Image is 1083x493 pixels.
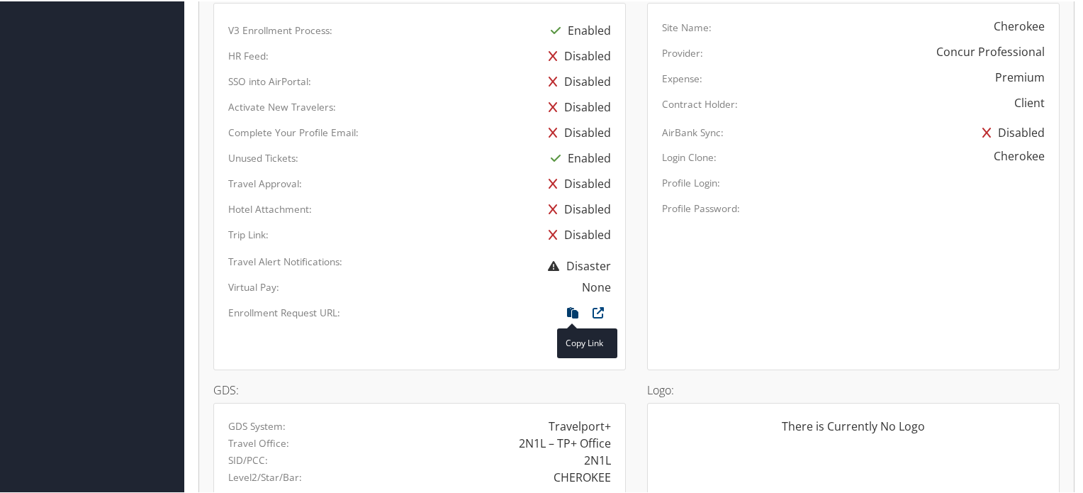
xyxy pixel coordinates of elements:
[228,253,342,267] label: Travel Alert Notifications:
[213,383,626,394] h4: GDS:
[647,383,1060,394] h4: Logo:
[228,435,289,449] label: Travel Office:
[662,124,724,138] label: AirBank Sync:
[554,467,611,484] div: CHEROKEE
[541,257,611,272] span: Disaster
[995,67,1045,84] div: Premium
[582,277,611,294] div: None
[541,118,611,144] div: Disabled
[228,22,332,36] label: V3 Enrollment Process:
[228,226,269,240] label: Trip Link:
[228,150,298,164] label: Unused Tickets:
[584,450,611,467] div: 2N1L
[1014,93,1045,110] div: Client
[549,416,611,433] div: Travelport+
[662,200,740,214] label: Profile Password:
[544,16,611,42] div: Enabled
[994,16,1045,33] div: Cherokee
[662,175,720,189] label: Profile Login:
[228,418,286,432] label: GDS System:
[662,416,1045,445] div: There is Currently No Logo
[975,118,1045,144] div: Disabled
[541,93,611,118] div: Disabled
[228,48,269,62] label: HR Feed:
[662,45,703,59] label: Provider:
[541,42,611,67] div: Disabled
[228,279,279,293] label: Virtual Pay:
[228,73,311,87] label: SSO into AirPortal:
[662,70,702,84] label: Expense:
[541,195,611,221] div: Disabled
[228,201,312,215] label: Hotel Attachment:
[228,175,302,189] label: Travel Approval:
[228,99,336,113] label: Activate New Travelers:
[228,124,359,138] label: Complete Your Profile Email:
[936,42,1045,59] div: Concur Professional
[541,170,611,195] div: Disabled
[541,67,611,93] div: Disabled
[228,452,268,466] label: SID/PCC:
[228,304,340,318] label: Enrollment Request URL:
[662,19,712,33] label: Site Name:
[544,144,611,170] div: Enabled
[662,96,738,110] label: Contract Holder:
[994,146,1045,163] div: Cherokee
[228,469,302,483] label: Level2/Star/Bar:
[519,433,611,450] div: 2N1L – TP+ Office
[541,221,611,246] div: Disabled
[662,149,717,163] label: Login Clone:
